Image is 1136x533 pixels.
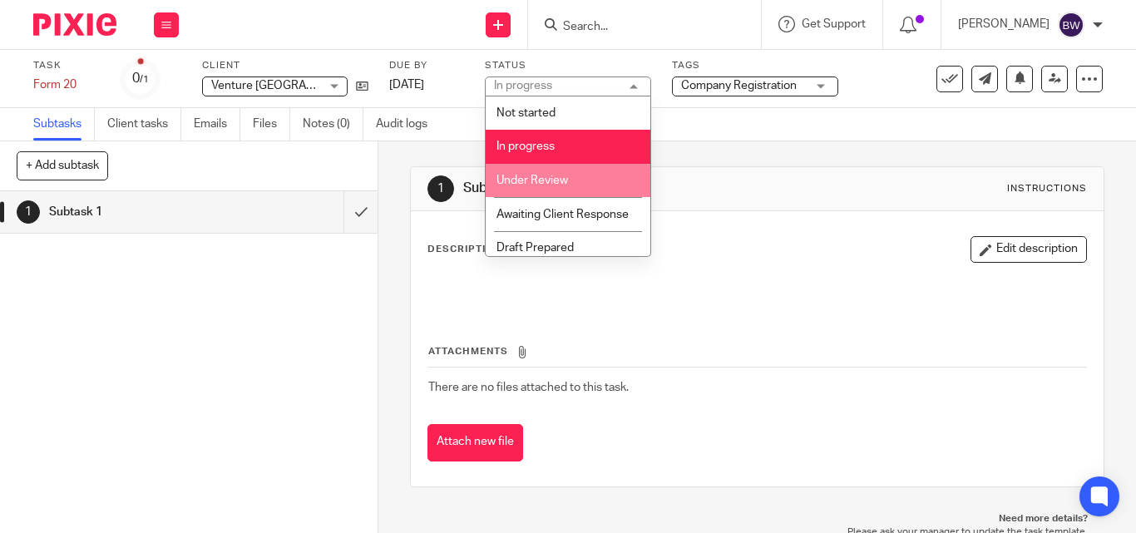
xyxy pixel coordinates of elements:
[389,59,464,72] label: Due by
[971,236,1087,263] button: Edit description
[496,107,556,119] span: Not started
[428,347,508,356] span: Attachments
[253,108,290,141] a: Files
[958,16,1050,32] p: [PERSON_NAME]
[1007,182,1087,195] div: Instructions
[802,18,866,30] span: Get Support
[107,108,181,141] a: Client tasks
[427,424,523,461] button: Attach new file
[33,76,100,93] div: Form 20
[389,79,424,91] span: [DATE]
[427,512,1088,526] p: Need more details?
[33,59,100,72] label: Task
[211,80,370,91] span: Venture [GEOGRAPHIC_DATA]
[33,13,116,36] img: Pixie
[672,59,838,72] label: Tags
[681,80,797,91] span: Company Registration
[140,75,149,84] small: /1
[17,151,108,180] button: + Add subtask
[427,175,454,202] div: 1
[485,59,651,72] label: Status
[303,108,363,141] a: Notes (0)
[202,59,368,72] label: Client
[33,108,95,141] a: Subtasks
[463,180,793,197] h1: Subtask 1
[428,382,629,393] span: There are no files attached to this task.
[376,108,440,141] a: Audit logs
[496,175,568,186] span: Under Review
[17,200,40,224] div: 1
[496,141,555,152] span: In progress
[494,80,552,91] div: In progress
[427,243,501,256] p: Description
[1058,12,1084,38] img: svg%3E
[132,69,149,88] div: 0
[194,108,240,141] a: Emails
[496,242,574,254] span: Draft Prepared
[561,20,711,35] input: Search
[496,209,629,220] span: Awaiting Client Response
[49,200,235,225] h1: Subtask 1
